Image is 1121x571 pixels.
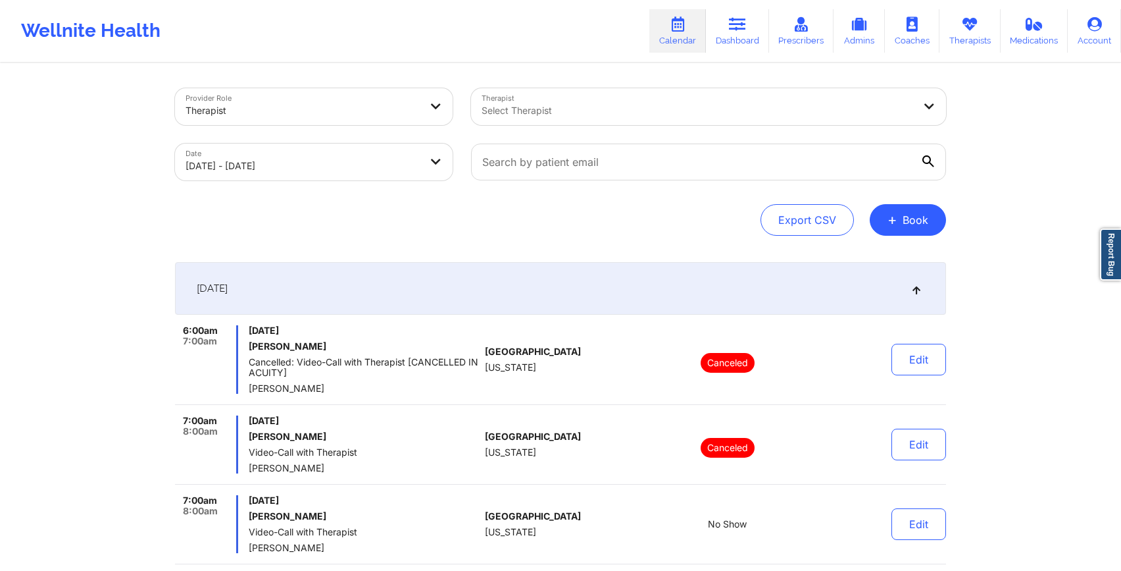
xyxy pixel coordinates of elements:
[485,362,536,373] span: [US_STATE]
[249,431,480,442] h6: [PERSON_NAME]
[183,495,217,506] span: 7:00am
[708,519,747,530] span: No Show
[769,9,834,53] a: Prescribers
[183,426,218,437] span: 8:00am
[649,9,706,53] a: Calendar
[834,9,885,53] a: Admins
[1100,229,1121,281] a: Report Bug
[183,325,218,336] span: 6:00am
[891,508,946,540] button: Edit
[249,416,480,426] span: [DATE]
[249,383,480,394] span: [PERSON_NAME]
[249,463,480,474] span: [PERSON_NAME]
[183,506,218,516] span: 8:00am
[760,204,854,236] button: Export CSV
[249,325,480,336] span: [DATE]
[706,9,769,53] a: Dashboard
[885,9,939,53] a: Coaches
[197,282,228,295] span: [DATE]
[485,447,536,458] span: [US_STATE]
[701,438,755,458] p: Canceled
[891,429,946,460] button: Edit
[249,495,480,506] span: [DATE]
[183,416,217,426] span: 7:00am
[1068,9,1121,53] a: Account
[249,341,480,352] h6: [PERSON_NAME]
[870,204,946,236] button: +Book
[249,447,480,458] span: Video-Call with Therapist
[485,431,581,442] span: [GEOGRAPHIC_DATA]
[249,357,480,378] span: Cancelled: Video-Call with Therapist [CANCELLED IN ACUITY]
[485,346,581,357] span: [GEOGRAPHIC_DATA]
[939,9,1001,53] a: Therapists
[186,151,420,180] div: [DATE] - [DATE]
[249,527,480,537] span: Video-Call with Therapist
[249,543,480,553] span: [PERSON_NAME]
[891,344,946,375] button: Edit
[701,353,755,373] p: Canceled
[887,216,897,223] span: +
[183,336,217,346] span: 7:00am
[1001,9,1068,53] a: Medications
[485,511,581,522] span: [GEOGRAPHIC_DATA]
[249,511,480,522] h6: [PERSON_NAME]
[186,96,420,125] div: Therapist
[485,527,536,537] span: [US_STATE]
[471,144,946,180] input: Search by patient email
